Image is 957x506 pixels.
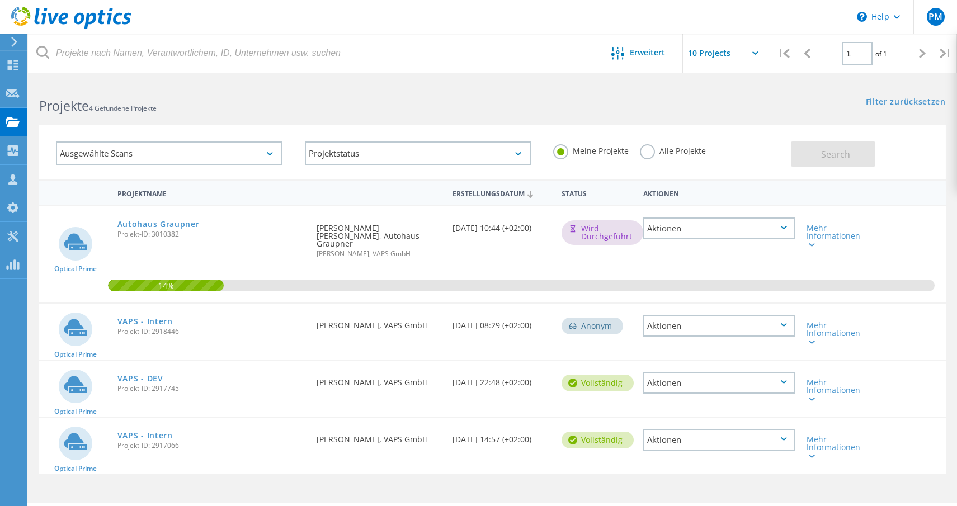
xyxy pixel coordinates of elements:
label: Alle Projekte [640,144,706,155]
div: Mehr Informationen [807,224,868,248]
span: PM [928,12,942,21]
div: [DATE] 08:29 (+02:00) [447,304,556,341]
b: Projekte [39,97,89,115]
div: vollständig [562,375,634,391]
div: Ausgewählte Scans [56,141,282,165]
span: Optical Prime [54,465,97,472]
div: Status [556,182,638,203]
span: Optical Prime [54,351,97,358]
div: | [934,34,957,73]
a: VAPS - DEV [117,375,163,382]
span: Optical Prime [54,408,97,415]
span: Search [821,148,850,160]
span: of 1 [875,49,887,59]
span: Projekt-ID: 2917745 [117,385,306,392]
div: [PERSON_NAME] [PERSON_NAME], Autohaus Graupner [311,206,447,268]
div: Projektname [112,182,312,203]
svg: \n [857,12,867,22]
span: Optical Prime [54,266,97,272]
div: Erstellungsdatum [447,182,556,204]
div: Mehr Informationen [807,321,868,345]
span: [PERSON_NAME], VAPS GmbH [317,250,441,257]
div: Projektstatus [305,141,531,165]
div: Mehr Informationen [807,379,868,402]
div: | [772,34,795,73]
div: Wird durchgeführt [562,220,643,245]
span: 4 Gefundene Projekte [89,103,157,113]
div: [DATE] 22:48 (+02:00) [447,361,556,398]
input: Projekte nach Namen, Verantwortlichem, ID, Unternehmen usw. suchen [28,34,594,73]
a: VAPS - Intern [117,318,173,325]
span: Projekt-ID: 2917066 [117,442,306,449]
div: Aktionen [643,372,795,394]
div: [DATE] 14:57 (+02:00) [447,418,556,455]
a: Live Optics Dashboard [11,23,131,31]
button: Search [791,141,875,167]
span: Projekt-ID: 3010382 [117,231,306,238]
span: Projekt-ID: 2918446 [117,328,306,335]
div: Anonym [562,318,623,334]
div: Aktionen [643,217,795,239]
a: VAPS - Intern [117,432,173,439]
div: [PERSON_NAME], VAPS GmbH [311,418,447,455]
div: Aktionen [643,429,795,451]
div: Aktionen [643,315,795,337]
a: Filter zurücksetzen [866,98,946,107]
div: Mehr Informationen [807,436,868,459]
span: Erweitert [630,49,665,56]
div: vollständig [562,432,634,448]
span: 14% [108,280,224,290]
div: [DATE] 10:44 (+02:00) [447,206,556,243]
div: [PERSON_NAME], VAPS GmbH [311,361,447,398]
div: [PERSON_NAME], VAPS GmbH [311,304,447,341]
a: Autohaus Graupner [117,220,200,228]
label: Meine Projekte [553,144,629,155]
div: Aktionen [638,182,801,203]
